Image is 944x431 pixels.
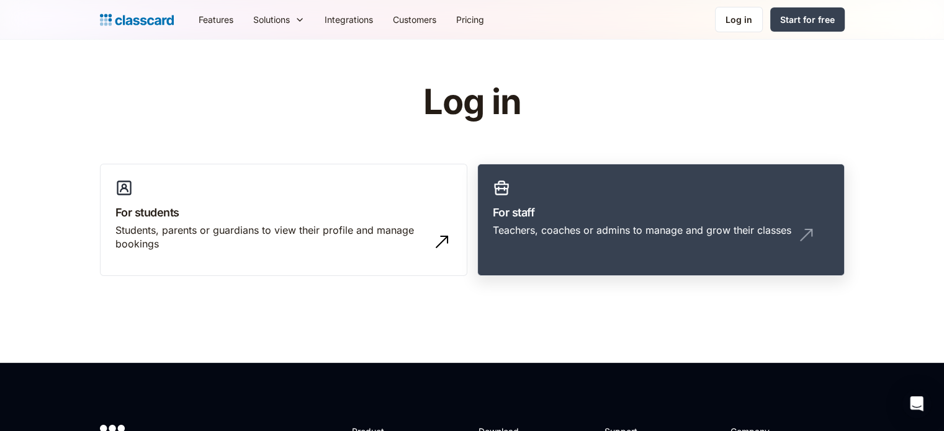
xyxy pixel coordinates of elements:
[902,389,932,419] div: Open Intercom Messenger
[477,164,845,277] a: For staffTeachers, coaches or admins to manage and grow their classes
[115,223,427,251] div: Students, parents or guardians to view their profile and manage bookings
[715,7,763,32] a: Log in
[780,13,835,26] div: Start for free
[315,6,383,33] a: Integrations
[253,13,290,26] div: Solutions
[726,13,752,26] div: Log in
[493,223,791,237] div: Teachers, coaches or admins to manage and grow their classes
[189,6,243,33] a: Features
[243,6,315,33] div: Solutions
[446,6,494,33] a: Pricing
[100,164,467,277] a: For studentsStudents, parents or guardians to view their profile and manage bookings
[275,83,669,122] h1: Log in
[383,6,446,33] a: Customers
[770,7,845,32] a: Start for free
[100,11,174,29] a: home
[115,204,452,221] h3: For students
[493,204,829,221] h3: For staff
